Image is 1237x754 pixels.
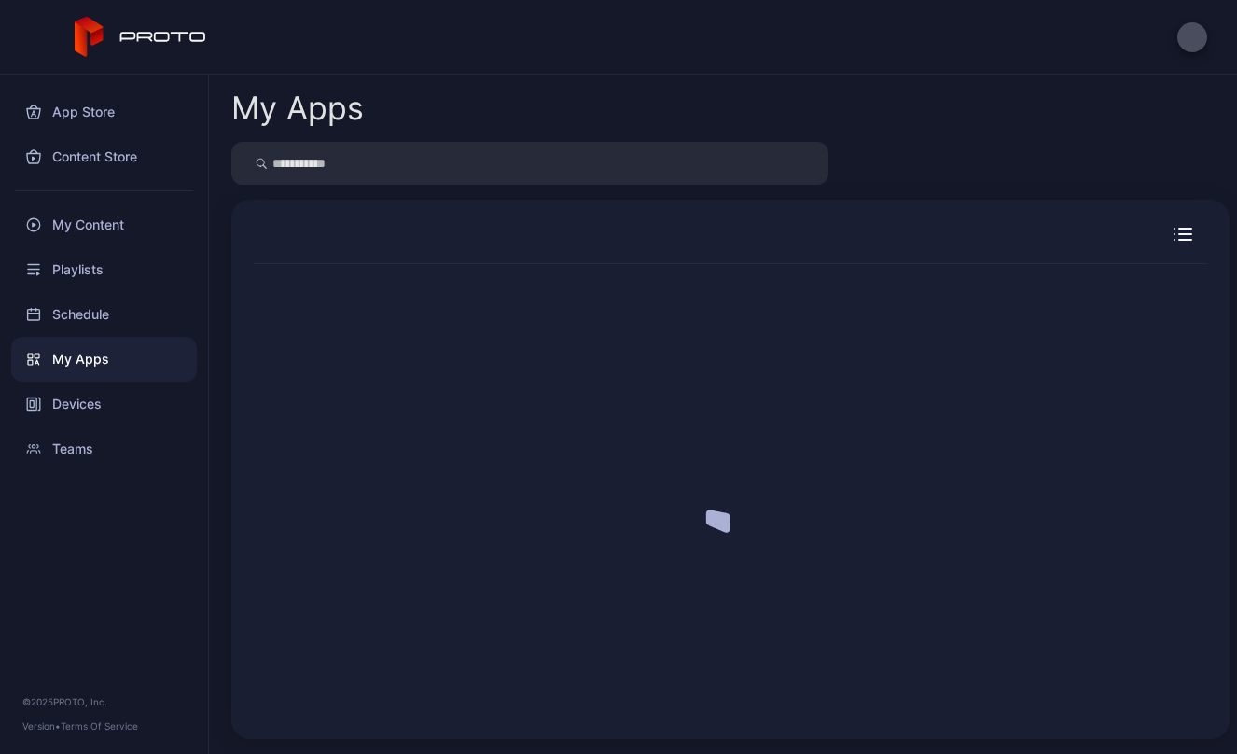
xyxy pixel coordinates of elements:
[11,292,197,337] a: Schedule
[11,382,197,426] a: Devices
[11,90,197,134] a: App Store
[231,92,364,124] div: My Apps
[22,720,61,732] span: Version •
[61,720,138,732] a: Terms Of Service
[11,247,197,292] a: Playlists
[11,426,197,471] a: Teams
[11,337,197,382] a: My Apps
[11,134,197,179] a: Content Store
[11,202,197,247] a: My Content
[22,694,186,709] div: © 2025 PROTO, Inc.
